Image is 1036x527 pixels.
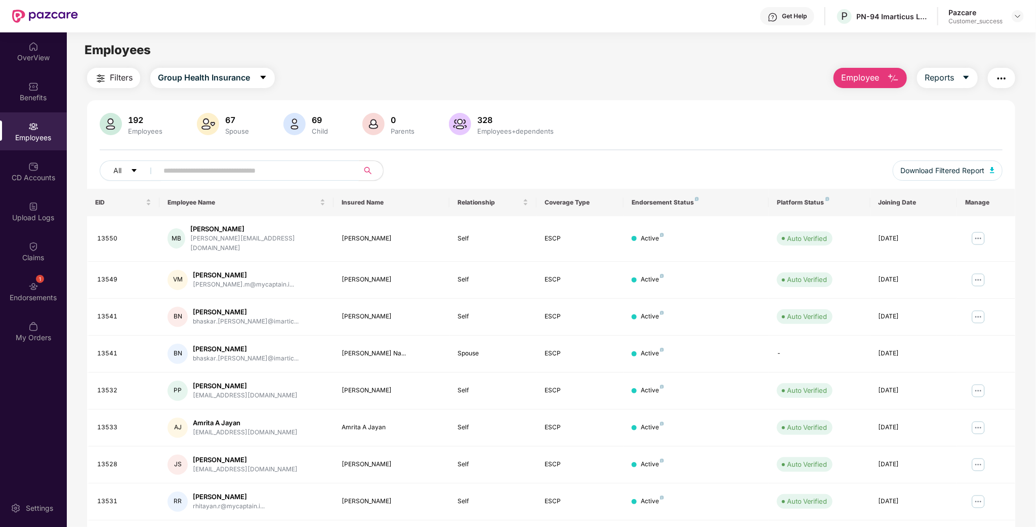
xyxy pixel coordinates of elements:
div: ESCP [545,460,615,469]
img: svg+xml;base64,PHN2ZyB4bWxucz0iaHR0cDovL3d3dy53My5vcmcvMjAwMC9zdmciIHhtbG5zOnhsaW5rPSJodHRwOi8vd3... [449,113,471,135]
img: svg+xml;base64,PHN2ZyBpZD0iQ0RfQWNjb3VudHMiIGRhdGEtbmFtZT0iQ0QgQWNjb3VudHMiIHhtbG5zPSJodHRwOi8vd3... [28,161,38,172]
div: ESCP [545,234,615,244]
div: Get Help [782,12,807,20]
div: [DATE] [879,275,949,285]
div: bhaskar.[PERSON_NAME]@imartic... [193,354,299,363]
th: Relationship [449,189,536,216]
div: [PERSON_NAME] [342,234,441,244]
div: Employees [126,127,164,135]
span: Employee Name [168,198,318,207]
div: VM [168,270,188,290]
img: New Pazcare Logo [12,10,78,23]
div: [DATE] [879,349,949,358]
th: Manage [957,189,1015,216]
div: Self [458,423,528,432]
img: svg+xml;base64,PHN2ZyB4bWxucz0iaHR0cDovL3d3dy53My5vcmcvMjAwMC9zdmciIHdpZHRoPSI4IiBoZWlnaHQ9IjgiIH... [660,385,664,389]
img: svg+xml;base64,PHN2ZyBpZD0iVXBsb2FkX0xvZ3MiIGRhdGEtbmFtZT0iVXBsb2FkIExvZ3MiIHhtbG5zPSJodHRwOi8vd3... [28,201,38,212]
div: Employees+dependents [475,127,556,135]
img: svg+xml;base64,PHN2ZyB4bWxucz0iaHR0cDovL3d3dy53My5vcmcvMjAwMC9zdmciIHdpZHRoPSI4IiBoZWlnaHQ9IjgiIH... [660,422,664,426]
img: svg+xml;base64,PHN2ZyB4bWxucz0iaHR0cDovL3d3dy53My5vcmcvMjAwMC9zdmciIHhtbG5zOnhsaW5rPSJodHRwOi8vd3... [283,113,306,135]
img: manageButton [970,309,986,325]
div: [EMAIL_ADDRESS][DOMAIN_NAME] [193,428,298,437]
th: Employee Name [159,189,334,216]
img: svg+xml;base64,PHN2ZyB4bWxucz0iaHR0cDovL3d3dy53My5vcmcvMjAwMC9zdmciIHdpZHRoPSIyNCIgaGVpZ2h0PSIyNC... [996,72,1008,85]
div: bhaskar.[PERSON_NAME]@imartic... [193,317,299,327]
img: manageButton [970,383,986,399]
img: svg+xml;base64,PHN2ZyB4bWxucz0iaHR0cDovL3d3dy53My5vcmcvMjAwMC9zdmciIHdpZHRoPSI4IiBoZWlnaHQ9IjgiIH... [695,197,699,201]
div: Endorsement Status [632,198,761,207]
img: svg+xml;base64,PHN2ZyB4bWxucz0iaHR0cDovL3d3dy53My5vcmcvMjAwMC9zdmciIHdpZHRoPSI4IiBoZWlnaHQ9IjgiIH... [660,233,664,237]
div: Self [458,460,528,469]
div: Platform Status [777,198,862,207]
span: caret-down [962,73,970,83]
span: search [358,167,378,175]
div: PP [168,381,188,401]
div: 192 [126,115,164,125]
img: svg+xml;base64,PHN2ZyBpZD0iSGVscC0zMngzMiIgeG1sbnM9Imh0dHA6Ly93d3cudzMub3JnLzIwMDAvc3ZnIiB3aWR0aD... [768,12,778,22]
img: svg+xml;base64,PHN2ZyBpZD0iU2V0dGluZy0yMHgyMCIgeG1sbnM9Imh0dHA6Ly93d3cudzMub3JnLzIwMDAvc3ZnIiB3aW... [11,503,21,513]
div: 13550 [97,234,151,244]
div: Self [458,312,528,321]
div: Active [641,497,664,506]
div: ESCP [545,497,615,506]
span: All [113,165,121,176]
th: Joining Date [871,189,958,216]
img: svg+xml;base64,PHN2ZyB4bWxucz0iaHR0cDovL3d3dy53My5vcmcvMjAwMC9zdmciIHdpZHRoPSIyNCIgaGVpZ2h0PSIyNC... [95,72,107,85]
div: Spouse [458,349,528,358]
span: P [841,10,848,22]
img: svg+xml;base64,PHN2ZyB4bWxucz0iaHR0cDovL3d3dy53My5vcmcvMjAwMC9zdmciIHdpZHRoPSI4IiBoZWlnaHQ9IjgiIH... [660,496,664,500]
div: MB [168,228,185,249]
div: [DATE] [879,460,949,469]
div: 13541 [97,349,151,358]
div: Active [641,460,664,469]
img: svg+xml;base64,PHN2ZyBpZD0iRW1wbG95ZWVzIiB4bWxucz0iaHR0cDovL3d3dy53My5vcmcvMjAwMC9zdmciIHdpZHRoPS... [28,121,38,132]
span: Download Filtered Report [901,165,985,176]
img: manageButton [970,272,986,288]
img: manageButton [970,420,986,436]
div: 13532 [97,386,151,395]
th: EID [87,189,159,216]
div: Amrita A Jayan [342,423,441,432]
button: Filters [87,68,140,88]
div: [PERSON_NAME].m@mycaptain.i... [193,280,294,290]
div: [EMAIL_ADDRESS][DOMAIN_NAME] [193,391,298,400]
span: Group Health Insurance [158,71,250,84]
div: Auto Verified [787,496,827,506]
div: [PERSON_NAME] [193,344,299,354]
div: Self [458,275,528,285]
div: BN [168,307,188,327]
div: Pazcare [948,8,1003,17]
div: ESCP [545,386,615,395]
div: BN [168,344,188,364]
div: AJ [168,418,188,438]
img: svg+xml;base64,PHN2ZyBpZD0iQmVuZWZpdHMiIHhtbG5zPSJodHRwOi8vd3d3LnczLm9yZy8yMDAwL3N2ZyIgd2lkdGg9Ij... [28,82,38,92]
div: [PERSON_NAME] [342,275,441,285]
div: RR [168,492,188,512]
div: Self [458,234,528,244]
img: manageButton [970,457,986,473]
img: svg+xml;base64,PHN2ZyB4bWxucz0iaHR0cDovL3d3dy53My5vcmcvMjAwMC9zdmciIHhtbG5zOnhsaW5rPSJodHRwOi8vd3... [887,72,899,85]
div: ESCP [545,349,615,358]
span: Employees [85,43,151,57]
div: Active [641,386,664,395]
div: [PERSON_NAME] [193,381,298,391]
div: 13533 [97,423,151,432]
img: svg+xml;base64,PHN2ZyBpZD0iQ2xhaW0iIHhtbG5zPSJodHRwOi8vd3d3LnczLm9yZy8yMDAwL3N2ZyIgd2lkdGg9IjIwIi... [28,241,38,252]
div: Active [641,423,664,432]
th: Insured Name [334,189,449,216]
span: Relationship [458,198,521,207]
div: Auto Verified [787,459,827,469]
img: svg+xml;base64,PHN2ZyB4bWxucz0iaHR0cDovL3d3dy53My5vcmcvMjAwMC9zdmciIHdpZHRoPSI4IiBoZWlnaHQ9IjgiIH... [660,459,664,463]
div: Parents [389,127,417,135]
img: svg+xml;base64,PHN2ZyB4bWxucz0iaHR0cDovL3d3dy53My5vcmcvMjAwMC9zdmciIHdpZHRoPSI4IiBoZWlnaHQ9IjgiIH... [660,311,664,315]
div: [DATE] [879,234,949,244]
div: 67 [223,115,251,125]
img: svg+xml;base64,PHN2ZyB4bWxucz0iaHR0cDovL3d3dy53My5vcmcvMjAwMC9zdmciIHdpZHRoPSI4IiBoZWlnaHQ9IjgiIH... [825,197,830,201]
div: Spouse [223,127,251,135]
div: Child [310,127,330,135]
div: [DATE] [879,312,949,321]
div: 0 [389,115,417,125]
div: 13528 [97,460,151,469]
img: svg+xml;base64,PHN2ZyB4bWxucz0iaHR0cDovL3d3dy53My5vcmcvMjAwMC9zdmciIHdpZHRoPSI4IiBoZWlnaHQ9IjgiIH... [660,274,664,278]
div: [PERSON_NAME] [193,270,294,280]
